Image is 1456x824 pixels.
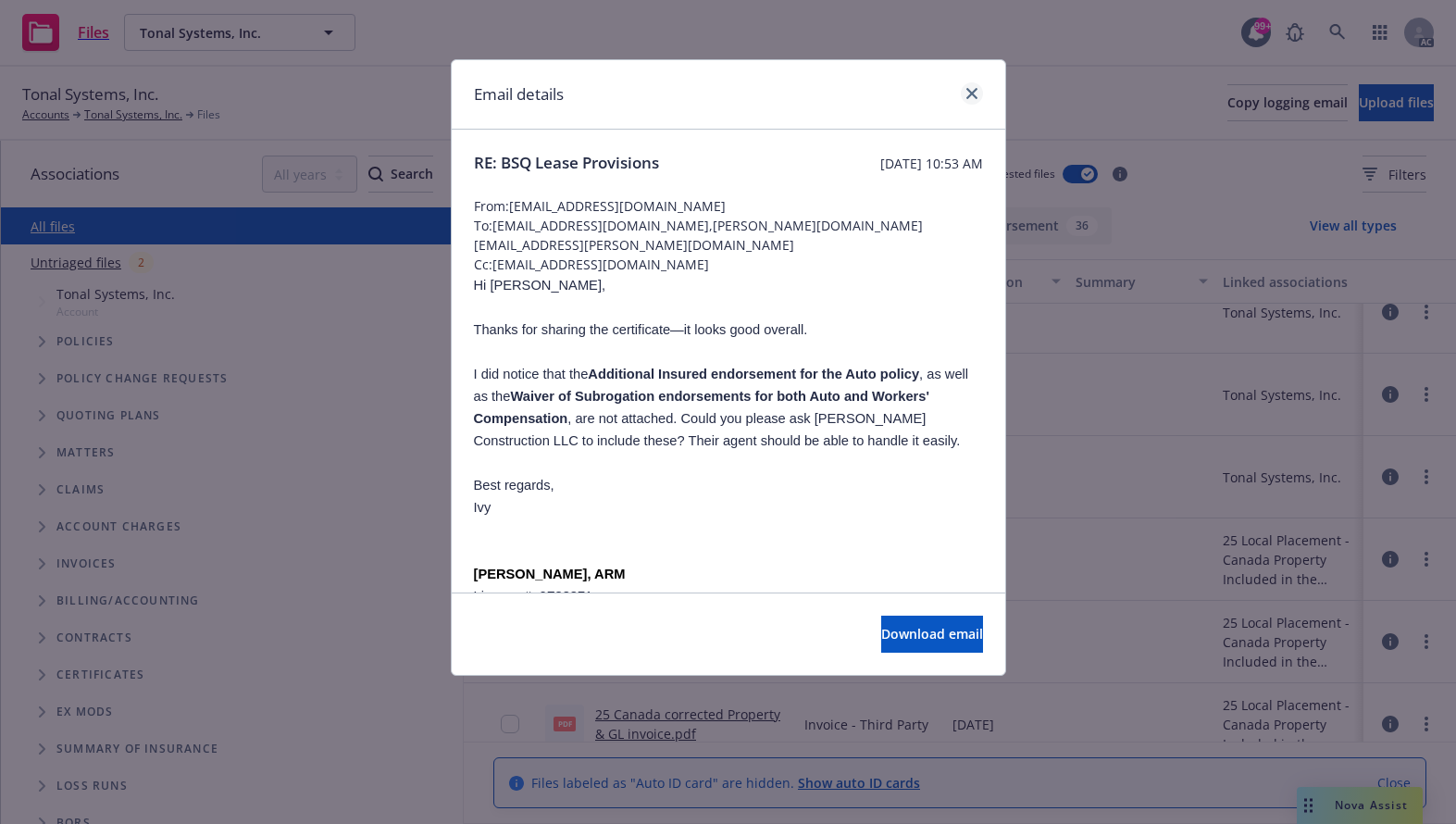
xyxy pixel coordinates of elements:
[474,82,564,106] h1: Email details
[881,616,983,653] button: Download email
[474,196,983,216] span: From: [EMAIL_ADDRESS][DOMAIN_NAME]
[474,278,606,293] span: Hi [PERSON_NAME],
[474,478,554,515] span: Best regards, Ivy
[881,625,983,643] span: Download email
[588,367,919,381] b: Additional Insured endorsement for the Auto policy
[474,255,983,274] span: Cc: [EMAIL_ADDRESS][DOMAIN_NAME]
[474,567,626,581] span: [PERSON_NAME], ARM
[474,216,983,255] span: To: [EMAIL_ADDRESS][DOMAIN_NAME],[PERSON_NAME][DOMAIN_NAME][EMAIL_ADDRESS][PERSON_NAME][DOMAIN_NAME]
[474,367,969,448] span: I did notice that the , as well as the , are not attached. Could you please ask [PERSON_NAME] Con...
[474,152,659,174] span: RE: BSQ Lease Provisions
[474,389,929,426] b: Waiver of Subrogation endorsements for both Auto and Workers' Compensation
[474,322,808,337] span: Thanks for sharing the certificate—it looks good overall.
[961,82,983,105] a: close
[880,154,983,173] span: [DATE] 10:53 AM
[474,589,593,604] span: License #: 0F83871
